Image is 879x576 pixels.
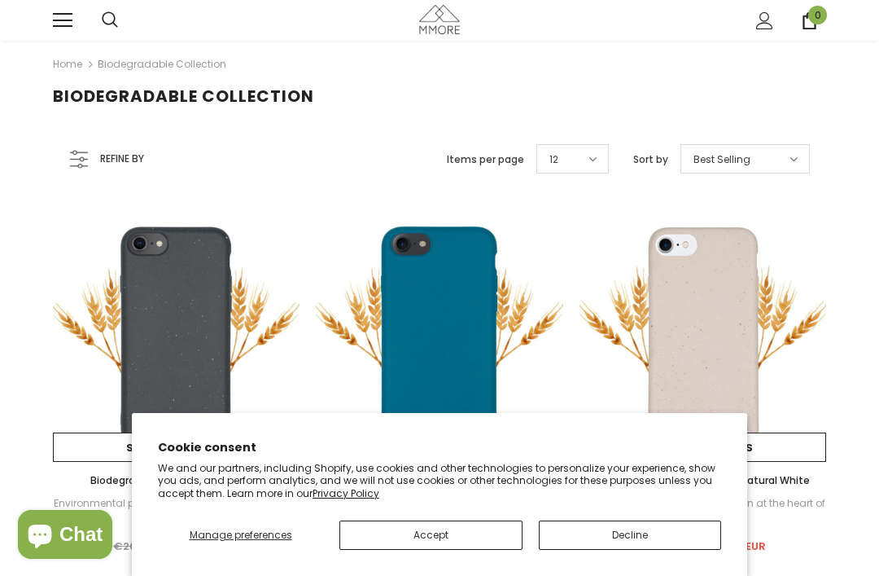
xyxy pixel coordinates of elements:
button: Accept [339,521,523,550]
h2: Cookie consent [158,439,721,456]
span: Biodegradable Collection [53,85,314,108]
label: Items per page [447,152,524,168]
span: Manage preferences [190,528,292,542]
a: 0 [801,12,818,29]
inbox-online-store-chat: Shopify online store chat [13,510,117,563]
span: Best Selling [693,152,750,168]
a: Biodegradable phone case - Black [53,472,300,490]
a: Select options [53,433,300,462]
span: Refine by [100,150,144,168]
label: Sort by [633,152,668,168]
a: Privacy Policy [313,486,379,500]
button: Decline [539,521,722,550]
span: 0 [808,6,827,24]
span: 12 [549,152,558,168]
a: Home [53,55,82,74]
span: Biodegradable phone case - Black [90,473,262,487]
button: Manage preferences [158,521,323,550]
p: We and our partners, including Shopify, use cookies and other technologies to personalize your ex... [158,462,721,500]
img: MMORE Cases [419,5,460,33]
a: Biodegradable Collection [98,57,226,71]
